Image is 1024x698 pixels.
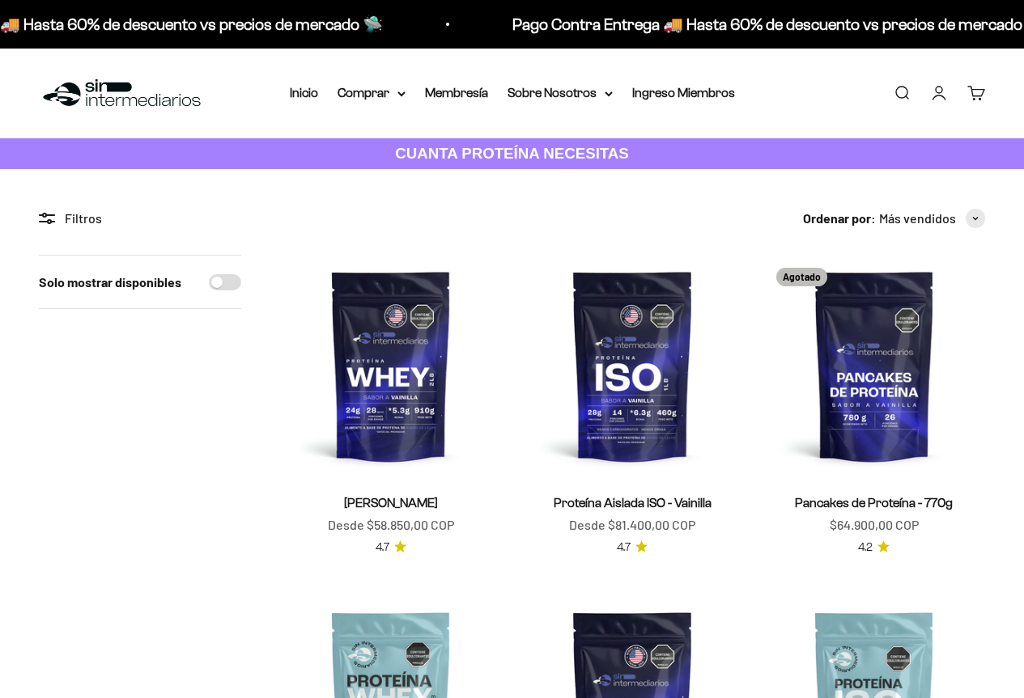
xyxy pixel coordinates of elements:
span: 4.7 [376,539,389,556]
a: Proteína Aislada ISO - Vainilla [554,496,712,510]
span: 4.7 [617,539,631,556]
a: [PERSON_NAME] [344,496,438,510]
span: 4.2 [858,539,873,556]
a: Inicio [290,86,318,99]
button: Más vendidos [879,208,985,229]
span: Ordenar por: [803,208,876,229]
a: 4.74.7 de 5.0 estrellas [376,539,406,556]
sale-price: Desde $58.850,00 COP [328,514,454,535]
span: Más vendidos [879,208,956,229]
sale-price: Desde $81.400,00 COP [569,514,695,535]
a: Ingreso Miembros [632,86,735,99]
summary: Sobre Nosotros [508,82,613,104]
sale-price: $64.900,00 COP [830,514,919,535]
summary: Comprar [338,82,406,104]
a: 4.74.7 de 5.0 estrellas [617,539,648,556]
label: Solo mostrar disponibles [39,272,181,293]
a: Membresía [425,86,488,99]
strong: CUANTA PROTEÍNA NECESITAS [395,145,629,162]
div: Filtros [39,208,241,229]
a: Pancakes de Proteína - 770g [795,496,953,510]
a: 4.24.2 de 5.0 estrellas [858,539,890,556]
